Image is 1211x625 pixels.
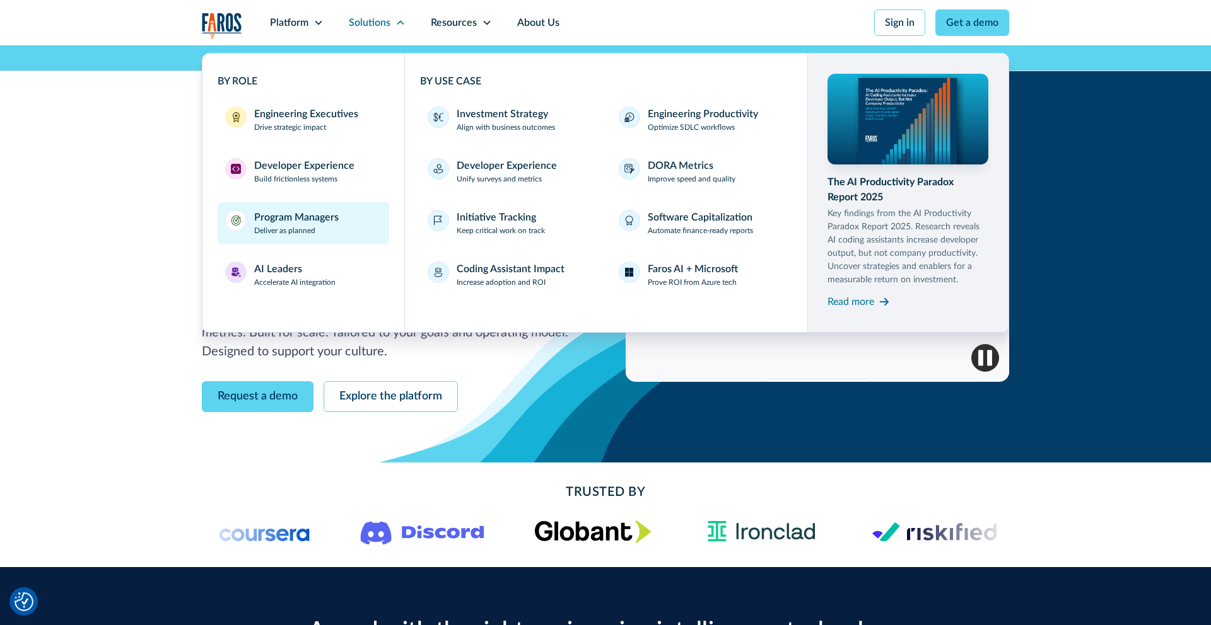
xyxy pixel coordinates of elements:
[219,522,310,542] img: Logo of the online learning platform Coursera.
[254,210,339,225] div: Program Managers
[202,45,1009,333] nav: Solutions
[15,592,33,611] img: Revisit consent button
[231,267,241,277] img: AI Leaders
[611,151,792,192] a: DORA MetricsImprove speed and quality
[303,483,908,502] h2: Trusted By
[648,122,735,133] p: Optimize SDLC workflows
[457,122,555,133] p: Align with business outcomes
[535,520,652,543] img: Globant's logo
[611,99,792,140] a: Engineering ProductivityOptimize SDLC workflows
[457,277,546,288] p: Increase adoption and ROI
[874,9,925,36] a: Sign in
[254,158,354,173] div: Developer Experience
[648,106,758,122] div: Engineering Productivity
[648,225,753,236] p: Automate finance-ready reports
[702,517,821,547] img: Ironclad Logo
[202,381,313,412] a: Request a demo
[420,99,601,140] a: Investment StrategyAlign with business outcomes
[361,519,484,545] img: Logo of the communication platform Discord.
[231,215,241,226] img: Program Managers
[254,173,337,185] p: Build frictionless systems
[202,13,242,38] a: home
[218,151,389,192] a: Developer ExperienceDeveloper ExperienceBuild frictionless systems
[648,173,735,185] p: Improve speed and quality
[202,13,242,38] img: Logo of the analytics and reporting company Faros.
[420,254,601,295] a: Coding Assistant ImpactIncrease adoption and ROI
[218,74,389,89] div: BY ROLE
[971,344,999,372] img: Pause video
[324,381,458,412] a: Explore the platform
[420,202,601,244] a: Initiative TrackingKeep critical work on track
[457,210,536,225] div: Initiative Tracking
[254,277,336,288] p: Accelerate AI integration
[270,15,308,30] div: Platform
[218,202,389,244] a: Program ManagersProgram ManagersDeliver as planned
[648,261,738,277] div: Faros AI + Microsoft
[254,122,326,133] p: Drive strategic impact
[254,225,315,236] p: Deliver as planned
[648,210,752,225] div: Software Capitalization
[457,106,548,122] div: Investment Strategy
[218,254,389,295] a: AI LeadersAI LeadersAccelerate AI integration
[648,277,737,288] p: Prove ROI from Azure tech
[231,164,241,174] img: Developer Experience
[420,74,792,89] div: BY USE CASE
[15,592,33,611] button: Cookie Settings
[457,261,565,277] div: Coding Assistant Impact
[828,294,874,309] div: Read more
[254,106,358,122] div: Engineering Executives
[420,151,601,192] a: Developer ExperienceUnify surveys and metrics
[231,112,241,122] img: Engineering Executives
[349,15,390,30] div: Solutions
[828,207,989,287] p: Key findings from the AI Productivity Paradox Report 2025. Research reveals AI coding assistants ...
[611,254,792,295] a: Faros AI + MicrosoftProve ROI from Azure tech
[431,15,477,30] div: Resources
[828,74,989,312] a: The AI Productivity Paradox Report 2025Key findings from the AI Productivity Paradox Report 2025....
[457,173,542,185] p: Unify surveys and metrics
[218,99,389,140] a: Engineering ExecutivesEngineering ExecutivesDrive strategic impact
[611,202,792,244] a: Software CapitalizationAutomate finance-ready reports
[457,225,545,236] p: Keep critical work on track
[457,158,557,173] div: Developer Experience
[254,261,302,277] div: AI Leaders
[648,158,713,173] div: DORA Metrics
[828,175,989,205] div: The AI Productivity Paradox Report 2025
[872,522,997,542] img: Logo of the risk management platform Riskified.
[935,9,1009,36] a: Get a demo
